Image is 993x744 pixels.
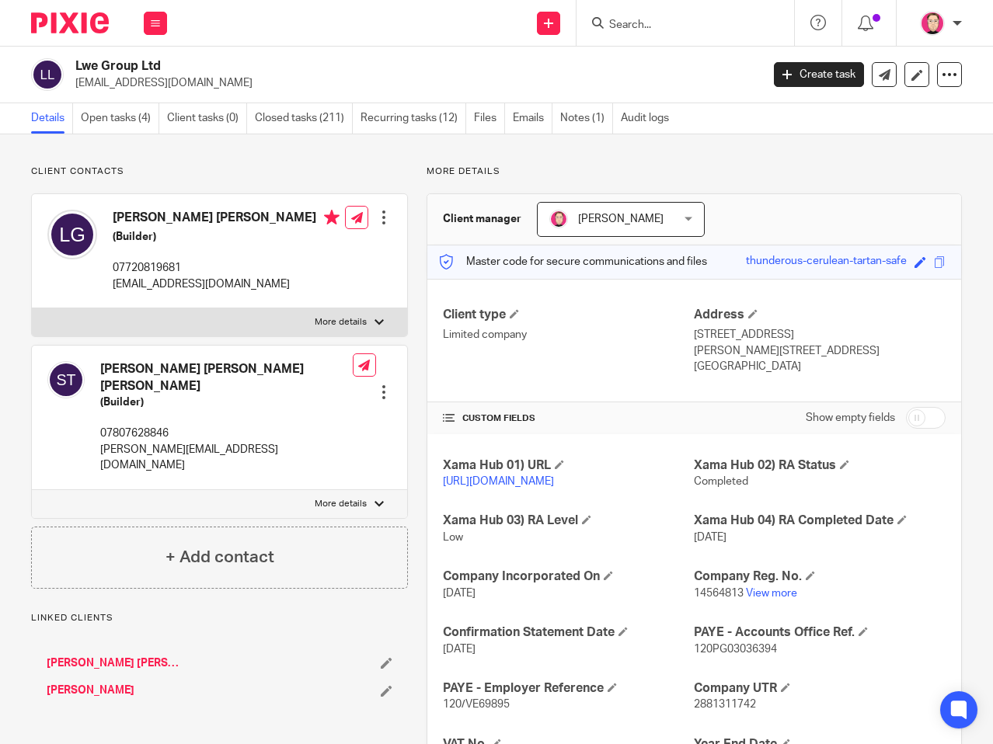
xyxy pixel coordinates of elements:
[694,532,726,543] span: [DATE]
[31,58,64,91] img: svg%3E
[806,410,895,426] label: Show empty fields
[165,545,274,569] h4: + Add contact
[443,624,695,641] h4: Confirmation Statement Date
[694,568,946,585] h4: Company Reg. No.
[608,19,747,33] input: Search
[31,12,109,33] img: Pixie
[746,588,797,599] a: View more
[694,327,946,342] p: [STREET_ADDRESS]
[474,103,505,134] a: Files
[47,361,85,398] img: svg%3E
[75,75,751,91] p: [EMAIL_ADDRESS][DOMAIN_NAME]
[694,699,756,710] span: 2881311742
[100,361,353,395] h4: [PERSON_NAME] [PERSON_NAME] [PERSON_NAME]
[774,62,864,87] a: Create task
[443,568,695,585] h4: Company Incorporated On
[694,457,946,474] h4: Xama Hub 02) RA Status
[560,103,613,134] a: Notes (1)
[75,58,615,75] h2: Lwe Group Ltd
[47,683,134,698] a: [PERSON_NAME]
[920,11,945,36] img: Bradley%20-%20Pink.png
[746,253,907,271] div: thunderous-cerulean-tartan-safe
[694,624,946,641] h4: PAYE - Accounts Office Ref.
[324,210,340,225] i: Primary
[513,103,552,134] a: Emails
[694,343,946,359] p: [PERSON_NAME][STREET_ADDRESS]
[694,588,744,599] span: 14564813
[113,276,340,292] p: [EMAIL_ADDRESS][DOMAIN_NAME]
[439,254,707,269] p: Master code for secure communications and files
[694,644,777,655] span: 120PG03036394
[113,210,340,229] h4: [PERSON_NAME] [PERSON_NAME]
[621,103,677,134] a: Audit logs
[31,103,73,134] a: Details
[694,307,946,323] h4: Address
[443,412,695,425] h4: CUSTOM FIELDS
[443,532,463,543] span: Low
[443,457,695,474] h4: Xama Hub 01) URL
[47,655,185,671] a: [PERSON_NAME] [PERSON_NAME]
[100,442,353,474] p: [PERSON_NAME][EMAIL_ADDRESS][DOMAIN_NAME]
[255,103,353,134] a: Closed tasks (211)
[694,476,748,487] span: Completed
[549,210,568,228] img: Bradley%20-%20Pink.png
[443,307,695,323] h4: Client type
[315,316,367,329] p: More details
[167,103,247,134] a: Client tasks (0)
[443,699,510,710] span: 120/VE69895
[100,395,353,410] h5: (Builder)
[81,103,159,134] a: Open tasks (4)
[315,498,367,510] p: More details
[443,327,695,342] p: Limited company
[113,229,340,245] h5: (Builder)
[578,214,664,224] span: [PERSON_NAME]
[694,680,946,697] h4: Company UTR
[47,210,97,259] img: svg%3E
[443,644,476,655] span: [DATE]
[443,588,476,599] span: [DATE]
[113,260,340,276] p: 07720819681
[694,359,946,374] p: [GEOGRAPHIC_DATA]
[31,165,408,178] p: Client contacts
[427,165,962,178] p: More details
[443,513,695,529] h4: Xama Hub 03) RA Level
[361,103,466,134] a: Recurring tasks (12)
[100,426,353,441] p: 07807628846
[694,513,946,529] h4: Xama Hub 04) RA Completed Date
[443,476,554,487] a: [URL][DOMAIN_NAME]
[443,680,695,697] h4: PAYE - Employer Reference
[31,612,408,624] p: Linked clients
[443,211,521,227] h3: Client manager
